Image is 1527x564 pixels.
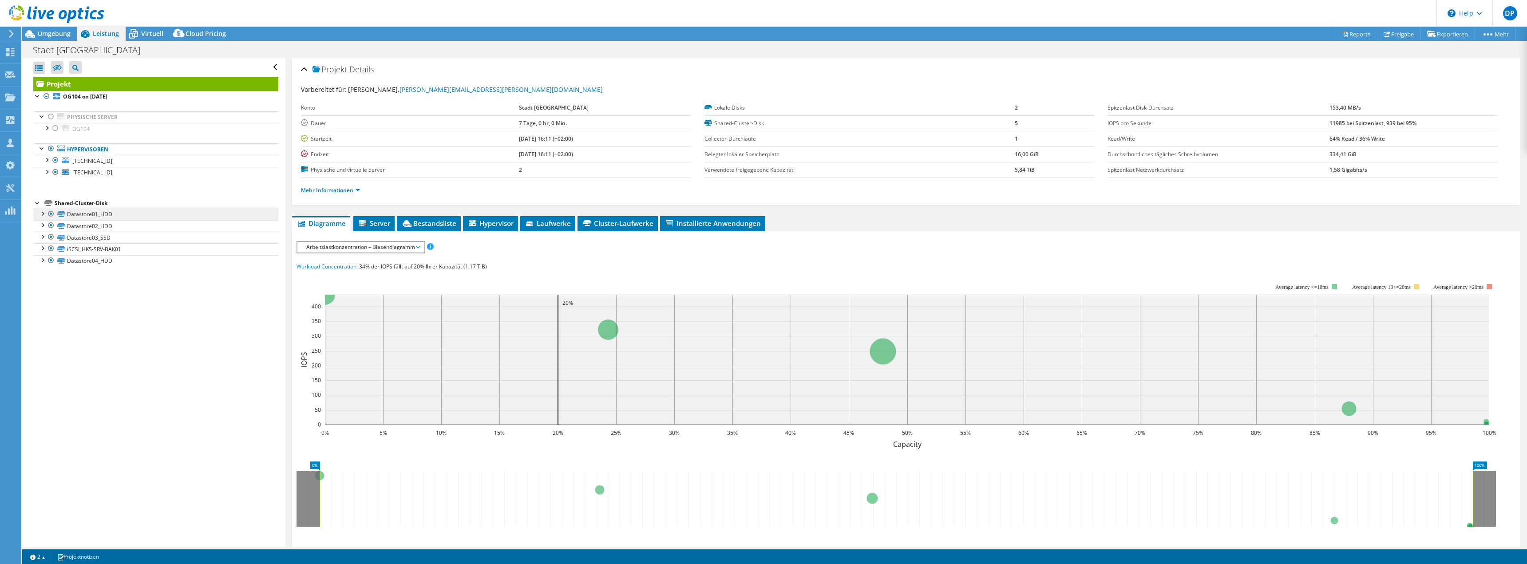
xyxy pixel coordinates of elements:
[302,242,419,252] span: Arbeitslastkonzentration – Blasendiagramm
[1483,429,1496,437] text: 100%
[401,219,456,228] span: Bestandsliste
[1309,429,1320,437] text: 85%
[902,429,913,437] text: 50%
[63,93,107,100] b: OG104 on [DATE]
[1015,150,1039,158] b: 16,00 GiB
[582,219,653,228] span: Cluster-Laufwerke
[358,219,390,228] span: Server
[704,150,1015,159] label: Belegter lokaler Speicherplatz
[704,134,1015,143] label: Collector-Durchläufe
[72,157,112,165] span: [TECHNICAL_ID]
[312,391,321,398] text: 100
[519,166,522,174] b: 2
[525,219,571,228] span: Laufwerke
[141,29,163,38] span: Virtuell
[1329,150,1357,158] b: 334,41 GiB
[785,429,796,437] text: 40%
[727,429,738,437] text: 35%
[1108,166,1329,174] label: Spitzenlast Netzwerkdurchsatz
[400,85,603,94] a: [PERSON_NAME][EMAIL_ADDRESS][PERSON_NAME][DOMAIN_NAME]
[1329,104,1361,111] b: 153,40 MB/s
[1108,119,1329,128] label: IOPS pro Sekunde
[312,347,321,355] text: 250
[1275,284,1329,290] tspan: Average latency <=10ms
[1108,134,1329,143] label: Read/Write
[312,376,321,384] text: 150
[301,119,519,128] label: Dauer
[93,29,119,38] span: Leistung
[51,551,105,562] a: Projektnotizen
[33,232,278,243] a: Datastore03_SSD
[1076,429,1087,437] text: 65%
[38,29,71,38] span: Umgebung
[301,103,519,112] label: Konto
[72,169,112,176] span: [TECHNICAL_ID]
[1108,103,1329,112] label: Spitzenlast Disk-Durchsatz
[1329,166,1367,174] b: 1,58 Gigabits/s
[33,155,278,166] a: [TECHNICAL_ID]
[349,64,374,75] span: Details
[1448,9,1456,17] svg: \n
[380,429,387,437] text: 5%
[1368,429,1378,437] text: 90%
[519,150,573,158] b: [DATE] 16:11 (+02:00)
[436,429,447,437] text: 10%
[312,362,321,369] text: 200
[519,135,573,142] b: [DATE] 16:11 (+02:00)
[1015,166,1035,174] b: 5,84 TiB
[359,263,487,270] span: 34% der IOPS fällt auf 20% Ihrer Kapazität (1,17 TiB)
[553,429,563,437] text: 20%
[1251,429,1262,437] text: 80%
[665,219,761,228] span: Installierte Anwendungen
[55,198,278,209] div: Shared-Cluster-Disk
[33,91,278,103] a: OG104 on [DATE]
[704,103,1015,112] label: Lokale Disks
[1108,150,1329,159] label: Durchschnittliches tägliches Schreibvolumen
[893,439,922,449] text: Capacity
[611,429,621,437] text: 25%
[72,125,90,133] span: OG104
[186,29,226,38] span: Cloud Pricing
[301,166,519,174] label: Physische und virtuelle Server
[1475,27,1516,41] a: Mehr
[313,65,347,74] span: Projekt
[299,352,309,367] text: IOPS
[321,429,329,437] text: 0%
[33,220,278,232] a: Datastore02_HDD
[467,219,514,228] span: Hypervisor
[297,219,346,228] span: Diagramme
[301,85,347,94] label: Vorbereitet für:
[1352,284,1411,290] tspan: Average latency 10<=20ms
[301,186,360,194] a: Mehr Informationen
[1015,119,1018,127] b: 5
[519,119,567,127] b: 7 Tage, 0 hr, 0 Min.
[1433,284,1483,290] text: Average latency >20ms
[24,551,51,562] a: 2
[669,429,680,437] text: 30%
[704,119,1015,128] label: Shared-Cluster-Disk
[1135,429,1145,437] text: 70%
[297,263,358,270] span: Workload Concentration:
[494,429,505,437] text: 15%
[1426,429,1436,437] text: 95%
[312,317,321,325] text: 350
[315,406,321,414] text: 50
[33,209,278,220] a: Datastore01_HDD
[843,429,854,437] text: 45%
[301,134,519,143] label: Startzeit
[1377,27,1421,41] a: Freigabe
[1193,429,1203,437] text: 75%
[33,111,278,123] a: Physische Server
[704,166,1015,174] label: Verwendete freigegebene Kapazität
[33,167,278,178] a: [TECHNICAL_ID]
[1015,135,1018,142] b: 1
[29,45,154,55] h1: Stadt [GEOGRAPHIC_DATA]
[33,243,278,255] a: iSCSI_HKS-SRV-BAK01
[519,104,589,111] b: Stadt [GEOGRAPHIC_DATA]
[33,77,278,91] a: Projekt
[1015,104,1018,111] b: 2
[318,421,321,428] text: 0
[301,150,519,159] label: Endzeit
[312,303,321,310] text: 400
[33,255,278,267] a: Datastore04_HDD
